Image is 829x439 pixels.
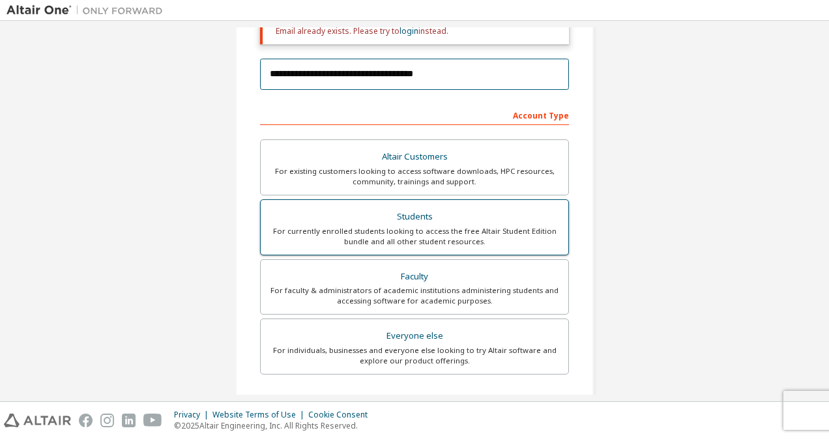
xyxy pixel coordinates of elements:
div: Email already exists. Please try to instead. [276,26,559,36]
div: Privacy [174,410,212,420]
div: Altair Customers [269,148,560,166]
img: youtube.svg [143,414,162,427]
div: Cookie Consent [308,410,375,420]
img: altair_logo.svg [4,414,71,427]
div: Your Profile [260,394,569,415]
img: Altair One [7,4,169,17]
img: linkedin.svg [122,414,136,427]
div: Website Terms of Use [212,410,308,420]
img: facebook.svg [79,414,93,427]
div: Faculty [269,268,560,286]
div: Everyone else [269,327,560,345]
img: instagram.svg [100,414,114,427]
div: For faculty & administrators of academic institutions administering students and accessing softwa... [269,285,560,306]
p: © 2025 Altair Engineering, Inc. All Rights Reserved. [174,420,375,431]
div: Account Type [260,104,569,125]
a: login [400,25,418,36]
div: For individuals, businesses and everyone else looking to try Altair software and explore our prod... [269,345,560,366]
div: For currently enrolled students looking to access the free Altair Student Edition bundle and all ... [269,226,560,247]
div: Students [269,208,560,226]
div: For existing customers looking to access software downloads, HPC resources, community, trainings ... [269,166,560,187]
